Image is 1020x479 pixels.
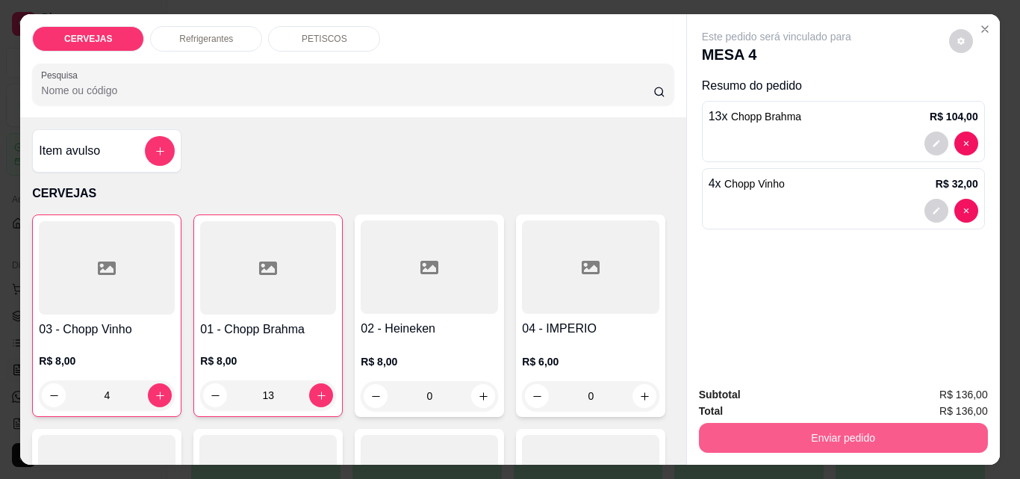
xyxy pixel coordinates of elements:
button: decrease-product-quantity [954,199,978,223]
button: increase-product-quantity [309,383,333,407]
button: decrease-product-quantity [203,383,227,407]
input: Pesquisa [41,83,653,98]
button: increase-product-quantity [471,384,495,408]
strong: Subtotal [699,389,741,401]
h4: 01 - Chopp Brahma [200,321,336,339]
p: R$ 8,00 [200,353,336,368]
p: MESA 4 [702,44,851,65]
p: R$ 8,00 [39,353,175,368]
p: 13 x [709,108,801,126]
button: decrease-product-quantity [42,383,66,407]
p: R$ 6,00 [522,354,659,369]
button: increase-product-quantity [148,383,172,407]
button: decrease-product-quantity [525,384,549,408]
button: Enviar pedido [699,423,988,453]
strong: Total [699,405,723,417]
button: decrease-product-quantity [949,29,973,53]
p: 4 x [709,175,785,193]
p: CERVEJAS [32,185,674,203]
button: decrease-product-quantity [364,384,388,408]
span: Chopp Vinho [724,178,785,190]
p: Refrigerantes [179,33,233,45]
h4: Item avulso [39,142,100,160]
button: Close [973,17,997,41]
h4: 03 - Chopp Vinho [39,321,175,339]
button: decrease-product-quantity [924,132,948,155]
p: R$ 104,00 [930,109,978,124]
label: Pesquisa [41,69,83,81]
span: R$ 136,00 [939,386,988,403]
p: R$ 32,00 [936,176,978,191]
p: R$ 8,00 [361,354,498,369]
p: Resumo do pedido [702,77,985,95]
p: PETISCOS [302,33,347,45]
h4: 02 - Heineken [361,320,498,338]
button: decrease-product-quantity [954,132,978,155]
p: Este pedido será vinculado para [702,29,851,44]
button: decrease-product-quantity [924,199,948,223]
span: R$ 136,00 [939,403,988,419]
span: Chopp Brahma [731,111,801,123]
h4: 04 - IMPERIO [522,320,659,338]
p: CERVEJAS [64,33,112,45]
button: add-separate-item [145,136,175,166]
button: increase-product-quantity [632,384,656,408]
